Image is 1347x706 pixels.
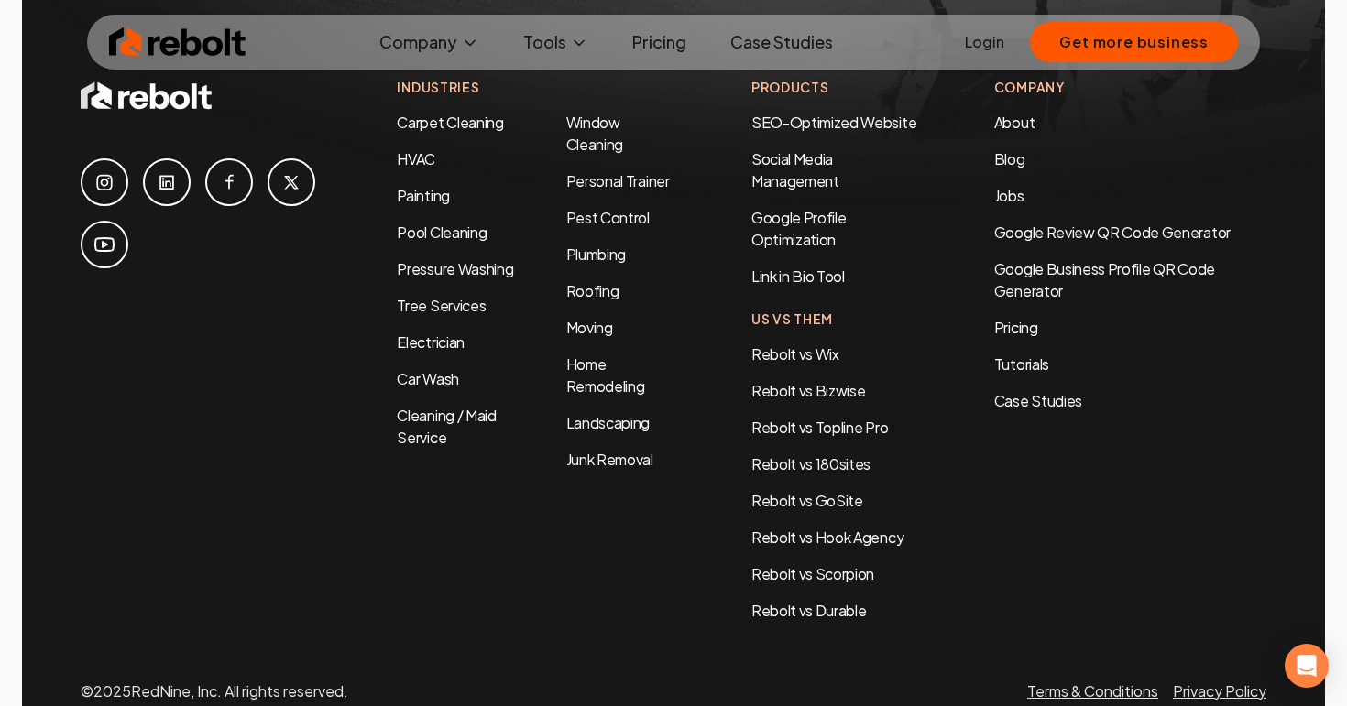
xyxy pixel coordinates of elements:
a: Plumbing [566,244,626,264]
h4: Industries [397,78,677,97]
a: Pest Control [566,208,650,227]
a: Case Studies [716,24,848,60]
a: Rebolt vs 180sites [751,454,871,473]
a: Blog [994,149,1025,168]
a: Tutorials [994,353,1266,375]
a: Tree Services [397,296,486,315]
h4: Us Vs Them [751,310,921,329]
a: Roofing [566,281,619,300]
button: Company [365,24,494,60]
a: Google Profile Optimization [751,208,847,249]
a: Car Wash [397,369,458,388]
button: Get more business [1030,22,1238,62]
a: Pressure Washing [397,259,513,278]
a: SEO-Optimized Website [751,113,916,132]
a: Case Studies [994,390,1266,412]
a: Pool Cleaning [397,223,487,242]
a: Rebolt vs Hook Agency [751,527,903,547]
a: Pricing [618,24,701,60]
a: Personal Trainer [566,171,670,190]
a: Cleaning / Maid Service [397,406,496,447]
a: About [994,113,1035,132]
a: HVAC [397,149,435,168]
a: Login [965,31,1004,53]
h4: Company [994,78,1266,97]
a: Rebolt vs Durable [751,601,867,620]
a: Rebolt vs Bizwise [751,381,866,400]
a: Landscaping [566,413,650,432]
h4: Products [751,78,921,97]
a: Jobs [994,186,1024,205]
a: Social Media Management [751,149,839,190]
a: Pricing [994,317,1266,339]
a: Rebolt vs GoSite [751,491,863,510]
a: Home Remodeling [566,354,645,396]
a: Carpet Cleaning [397,113,503,132]
img: Rebolt Logo [109,24,246,60]
a: Terms & Conditions [1027,681,1158,701]
a: Electrician [397,332,464,352]
a: Moving [566,318,613,337]
a: Painting [397,186,449,205]
a: Google Business Profile QR Code Generator [994,259,1215,300]
a: Link in Bio Tool [751,266,845,286]
a: Junk Removal [566,450,653,469]
a: Privacy Policy [1173,681,1266,701]
a: Rebolt vs Scorpion [751,564,874,583]
div: Open Intercom Messenger [1285,644,1329,688]
a: Window Cleaning [566,113,623,154]
a: Google Review QR Code Generator [994,223,1231,242]
button: Tools [509,24,603,60]
a: Rebolt vs Wix [751,344,839,364]
p: © 2025 RedNine, Inc. All rights reserved. [81,680,348,702]
a: Rebolt vs Topline Pro [751,418,888,437]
